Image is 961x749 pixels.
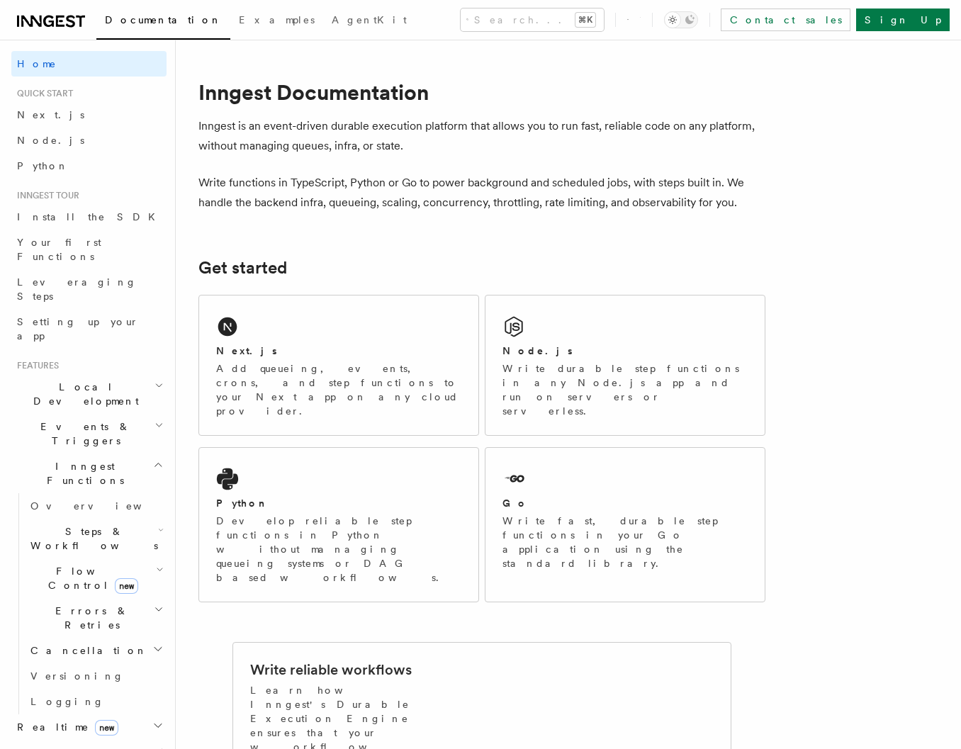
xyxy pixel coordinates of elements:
[25,564,156,592] span: Flow Control
[11,360,59,371] span: Features
[11,459,153,488] span: Inngest Functions
[323,4,415,38] a: AgentKit
[11,454,167,493] button: Inngest Functions
[25,558,167,598] button: Flow Controlnew
[332,14,407,26] span: AgentKit
[198,173,765,213] p: Write functions in TypeScript, Python or Go to power background and scheduled jobs, with steps bu...
[11,374,167,414] button: Local Development
[485,295,765,436] a: Node.jsWrite durable step functions in any Node.js app and run on servers or serverless.
[11,102,167,128] a: Next.js
[198,447,479,602] a: PythonDevelop reliable step functions in Python without managing queueing systems or DAG based wo...
[96,4,230,40] a: Documentation
[11,414,167,454] button: Events & Triggers
[216,496,269,510] h2: Python
[25,524,158,553] span: Steps & Workflows
[11,269,167,309] a: Leveraging Steps
[502,344,573,358] h2: Node.js
[17,135,84,146] span: Node.js
[198,258,287,278] a: Get started
[11,493,167,714] div: Inngest Functions
[95,720,118,736] span: new
[17,237,101,262] span: Your first Functions
[11,128,167,153] a: Node.js
[11,720,118,734] span: Realtime
[11,153,167,179] a: Python
[198,79,765,105] h1: Inngest Documentation
[25,663,167,689] a: Versioning
[11,51,167,77] a: Home
[25,643,147,658] span: Cancellation
[11,204,167,230] a: Install the SDK
[485,447,765,602] a: GoWrite fast, durable step functions in your Go application using the standard library.
[25,493,167,519] a: Overview
[11,309,167,349] a: Setting up your app
[216,361,461,418] p: Add queueing, events, crons, and step functions to your Next app on any cloud provider.
[25,638,167,663] button: Cancellation
[11,190,79,201] span: Inngest tour
[198,295,479,436] a: Next.jsAdd queueing, events, crons, and step functions to your Next app on any cloud provider.
[17,109,84,120] span: Next.js
[11,714,167,740] button: Realtimenew
[11,230,167,269] a: Your first Functions
[11,419,154,448] span: Events & Triggers
[230,4,323,38] a: Examples
[856,9,950,31] a: Sign Up
[250,660,412,680] h2: Write reliable workflows
[502,361,748,418] p: Write durable step functions in any Node.js app and run on servers or serverless.
[25,519,167,558] button: Steps & Workflows
[17,211,164,223] span: Install the SDK
[198,116,765,156] p: Inngest is an event-driven durable execution platform that allows you to run fast, reliable code ...
[461,9,604,31] button: Search...⌘K
[105,14,222,26] span: Documentation
[11,88,73,99] span: Quick start
[664,11,698,28] button: Toggle dark mode
[30,500,176,512] span: Overview
[25,689,167,714] a: Logging
[502,514,748,570] p: Write fast, durable step functions in your Go application using the standard library.
[11,380,154,408] span: Local Development
[30,696,104,707] span: Logging
[721,9,850,31] a: Contact sales
[17,57,57,71] span: Home
[216,344,277,358] h2: Next.js
[216,514,461,585] p: Develop reliable step functions in Python without managing queueing systems or DAG based workflows.
[502,496,528,510] h2: Go
[115,578,138,594] span: new
[239,14,315,26] span: Examples
[17,160,69,171] span: Python
[30,670,124,682] span: Versioning
[25,598,167,638] button: Errors & Retries
[17,276,137,302] span: Leveraging Steps
[575,13,595,27] kbd: ⌘K
[25,604,154,632] span: Errors & Retries
[17,316,139,342] span: Setting up your app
